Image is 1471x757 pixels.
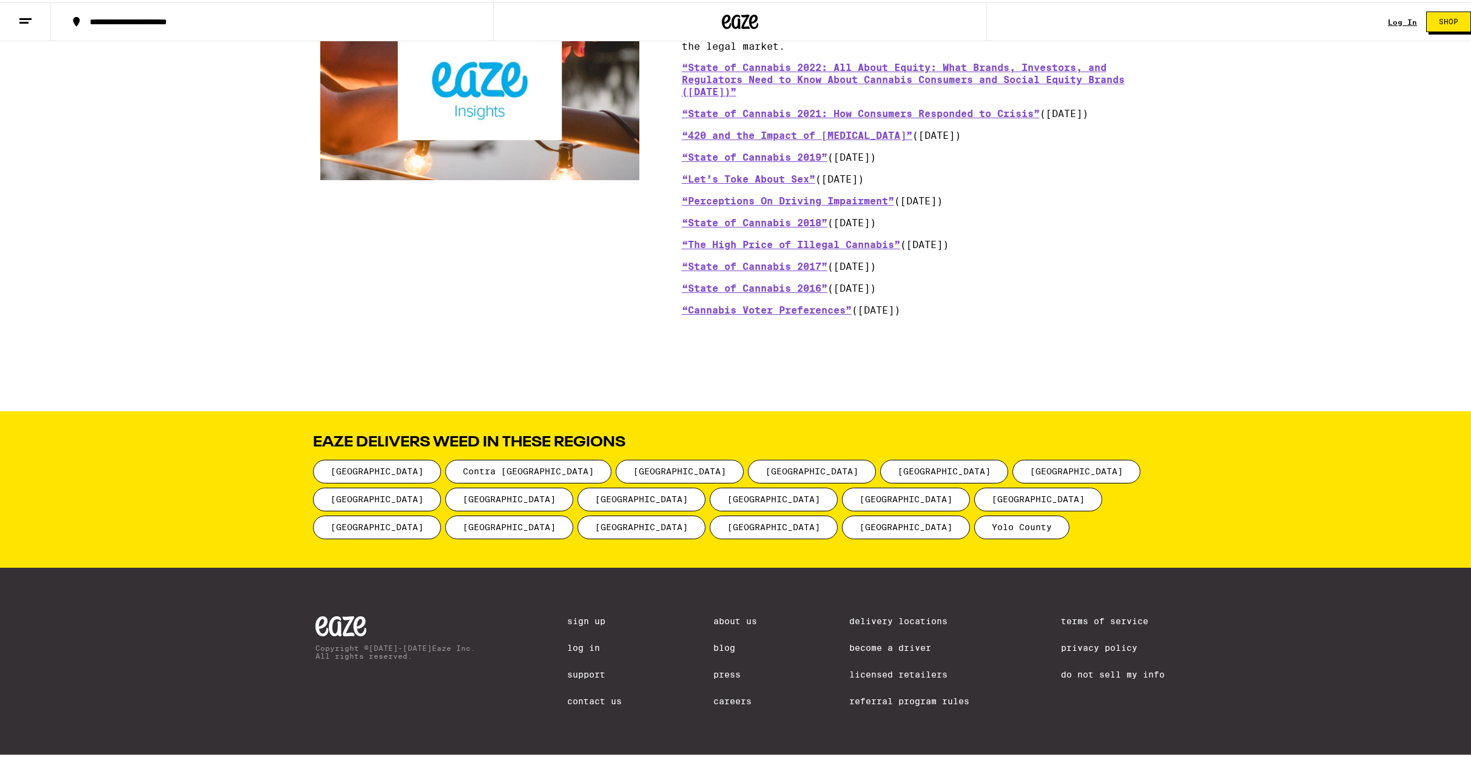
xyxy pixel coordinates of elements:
[974,492,1106,502] a: [GEOGRAPHIC_DATA]
[445,492,577,502] a: [GEOGRAPHIC_DATA]
[682,127,1160,140] p: ([DATE])
[567,694,622,704] a: Contact Us
[616,457,744,481] span: [GEOGRAPHIC_DATA]
[682,106,1160,118] p: ([DATE])
[313,492,445,502] a: [GEOGRAPHIC_DATA]
[682,171,1160,183] p: ([DATE])
[1061,614,1165,624] a: Terms of Service
[682,258,1160,271] p: ([DATE])
[714,694,758,704] a: Careers
[714,641,758,650] a: Blog
[842,520,974,530] a: [GEOGRAPHIC_DATA]
[315,642,476,658] p: Copyright © [DATE]-[DATE] Eaze Inc. All rights reserved.
[445,485,573,509] span: [GEOGRAPHIC_DATA]
[682,215,827,227] a: “State of Cannabis 2018”
[682,193,1160,205] p: ([DATE])
[445,520,577,530] a: [GEOGRAPHIC_DATA]
[849,694,969,704] a: Referral Program Rules
[313,520,445,530] a: [GEOGRAPHIC_DATA]
[748,457,876,481] span: [GEOGRAPHIC_DATA]
[710,513,838,537] span: [GEOGRAPHIC_DATA]
[682,149,1160,161] p: ([DATE])
[710,492,842,502] a: [GEOGRAPHIC_DATA]
[1012,464,1145,474] a: [GEOGRAPHIC_DATA]
[567,614,622,624] a: Sign Up
[974,513,1069,537] span: Yolo County
[974,485,1102,509] span: [GEOGRAPHIC_DATA]
[682,59,1125,96] a: “State of Cannabis 2022: All About Equity: What Brands, Investors, and Regulators Need to Know Ab...
[682,106,1040,118] a: “State of Cannabis 2021: How Consumers Responded to Crisis”
[710,520,842,530] a: [GEOGRAPHIC_DATA]
[682,171,815,183] a: “Let’s Toke About Sex”
[714,667,758,677] a: Press
[682,258,827,271] a: “State of Cannabis 2017”
[567,667,622,677] a: Support
[313,513,441,537] span: [GEOGRAPHIC_DATA]
[1439,16,1458,23] span: Shop
[748,464,880,474] a: [GEOGRAPHIC_DATA]
[714,614,758,624] a: About Us
[849,641,969,650] a: Become a Driver
[880,464,1012,474] a: [GEOGRAPHIC_DATA]
[577,492,710,502] a: [GEOGRAPHIC_DATA]
[682,127,912,140] a: “420 and the Impact of [MEDICAL_DATA]”
[682,280,1160,292] p: ([DATE])
[974,520,1074,530] a: Yolo County
[313,457,441,481] span: [GEOGRAPHIC_DATA]
[842,485,970,509] span: [GEOGRAPHIC_DATA]
[682,237,1160,249] p: ([DATE])
[682,237,900,249] a: “The High Price of Illegal Cannabis”
[313,485,441,509] span: [GEOGRAPHIC_DATA]
[577,485,705,509] span: [GEOGRAPHIC_DATA]
[682,149,827,161] a: “State of Cannabis 2019”
[445,457,611,481] span: Contra [GEOGRAPHIC_DATA]
[577,513,705,537] span: [GEOGRAPHIC_DATA]
[682,302,852,314] a: “Cannabis Voter Preferences”
[445,513,573,537] span: [GEOGRAPHIC_DATA]
[577,520,710,530] a: [GEOGRAPHIC_DATA]
[616,464,748,474] a: [GEOGRAPHIC_DATA]
[1061,667,1165,677] a: Do Not Sell My Info
[710,485,838,509] span: [GEOGRAPHIC_DATA]
[682,215,1160,227] p: ([DATE])
[567,641,622,650] a: Log In
[849,667,969,677] a: Licensed Retailers
[842,513,970,537] span: [GEOGRAPHIC_DATA]
[842,492,974,502] a: [GEOGRAPHIC_DATA]
[1426,9,1471,30] button: Shop
[445,464,616,474] a: Contra [GEOGRAPHIC_DATA]
[7,8,87,18] span: Hi. Need any help?
[1012,457,1140,481] span: [GEOGRAPHIC_DATA]
[313,433,1167,448] h2: Eaze delivers weed in these regions
[682,302,1160,314] p: ([DATE])
[682,280,827,292] a: “State of Cannabis 2016”
[313,464,445,474] a: [GEOGRAPHIC_DATA]
[1388,16,1417,24] a: Log In
[682,193,894,205] a: “Perceptions On Driving Impairment”
[880,457,1008,481] span: [GEOGRAPHIC_DATA]
[1061,641,1165,650] a: Privacy Policy
[849,614,969,624] a: Delivery Locations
